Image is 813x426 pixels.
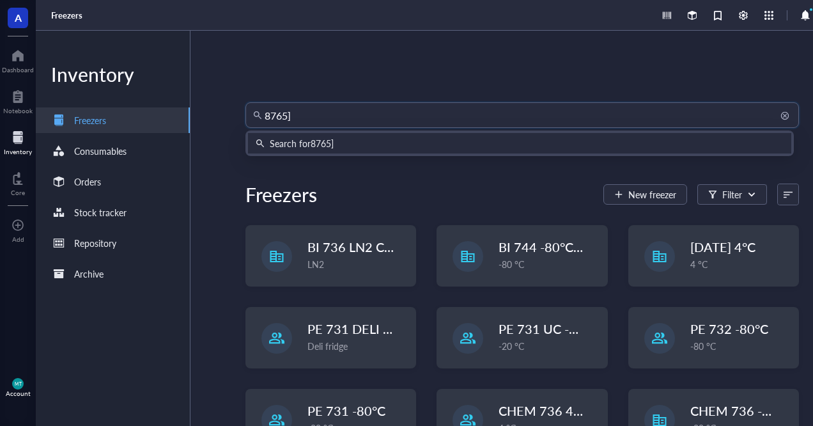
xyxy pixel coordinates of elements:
div: Consumables [74,144,127,158]
a: Freezers [51,10,85,21]
div: -20 °C [499,339,599,353]
a: Inventory [4,127,32,155]
a: Dashboard [2,45,34,74]
span: CHEM 736 -80°C [690,402,791,420]
div: Stock tracker [74,205,127,219]
div: -80 °C [499,257,599,271]
div: -80 °C [690,339,791,353]
div: Orders [74,175,101,189]
div: Deli fridge [307,339,408,353]
div: Notebook [3,107,33,114]
span: A [15,10,22,26]
span: [DATE] 4°C [690,238,755,256]
div: Inventory [4,148,32,155]
div: Filter [722,187,742,201]
div: LN2 [307,257,408,271]
span: PE 731 UC -20°C [499,320,598,338]
a: Repository [36,230,190,256]
span: BI 736 LN2 Chest [307,238,408,256]
a: Orders [36,169,190,194]
div: Freezers [245,182,317,207]
div: Inventory [36,61,190,87]
span: PE 732 -80°C [690,320,768,338]
div: Dashboard [2,66,34,74]
span: PE 731 DELI 4C [307,320,399,338]
div: Archive [74,267,104,281]
div: 4 °C [690,257,791,271]
div: Search for 8765] [270,136,334,150]
div: Repository [74,236,116,250]
div: Account [6,390,31,397]
a: Consumables [36,138,190,164]
span: MT [15,381,21,386]
span: New freezer [628,189,676,200]
a: Stock tracker [36,200,190,225]
a: Core [11,168,25,196]
a: Archive [36,261,190,287]
div: Freezers [74,113,106,127]
a: Notebook [3,86,33,114]
span: PE 731 -80°C [307,402,385,420]
div: Core [11,189,25,196]
button: New freezer [603,184,687,205]
a: Freezers [36,107,190,133]
span: BI 744 -80°C [in vivo] [499,238,620,256]
span: CHEM 736 4°C [499,402,587,420]
div: Add [12,235,24,243]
